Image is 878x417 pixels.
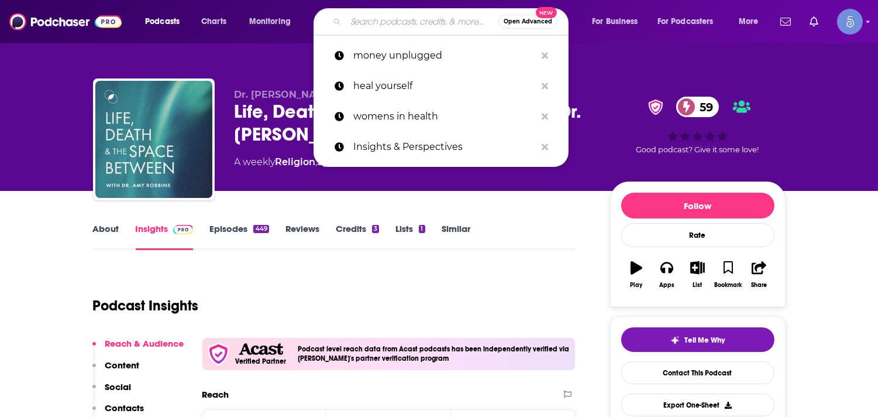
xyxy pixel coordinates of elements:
img: tell me why sparkle [670,336,680,345]
a: Religion [276,156,316,168]
button: open menu [241,12,306,31]
button: Show profile menu [837,9,863,35]
img: User Profile [837,9,863,35]
button: Export One-Sheet [621,394,774,416]
div: Play [630,282,642,289]
div: 3 [372,225,379,233]
div: Search podcasts, credits, & more... [325,8,580,35]
button: open menu [650,12,731,31]
span: , [316,156,318,168]
button: Apps [652,254,682,296]
img: verfied icon [207,343,230,365]
h2: Reach [202,389,229,400]
a: Lists1 [395,223,425,250]
a: money unplugged [314,40,569,71]
span: 59 [688,97,719,117]
span: Charts [201,13,226,30]
a: womens in health [314,101,569,132]
div: Apps [659,282,674,289]
button: Share [743,254,774,296]
a: 59 [676,97,719,117]
p: womens in health [353,101,536,132]
a: Show notifications dropdown [805,12,823,32]
img: Podchaser - Follow, Share and Rate Podcasts [9,11,122,33]
a: Episodes449 [209,223,268,250]
h5: Verified Partner [236,358,287,365]
p: Contacts [105,402,144,413]
img: Acast [239,343,283,356]
div: Share [751,282,767,289]
span: Podcasts [145,13,180,30]
p: money unplugged [353,40,536,71]
div: List [693,282,703,289]
div: verified Badge59Good podcast? Give it some love! [610,89,786,162]
span: Dr. [PERSON_NAME] [235,89,335,100]
h1: Podcast Insights [93,297,199,315]
p: Reach & Audience [105,338,184,349]
p: Insights & Perspectives [353,132,536,162]
p: heal yourself [353,71,536,101]
div: Rate [621,223,774,247]
a: InsightsPodchaser Pro [136,223,194,250]
p: Content [105,360,140,371]
a: Credits3 [336,223,379,250]
button: open menu [584,12,653,31]
p: Social [105,381,132,392]
a: Insights & Perspectives [314,132,569,162]
img: Life, Death & The Space Between with Dr. Amy Robbins [95,81,212,198]
a: Charts [194,12,233,31]
div: 1 [419,225,425,233]
button: List [682,254,712,296]
span: More [739,13,759,30]
img: Podchaser Pro [173,225,194,234]
button: Social [92,381,132,403]
span: Logged in as Spiral5-G1 [837,9,863,35]
span: Monitoring [249,13,291,30]
div: Bookmark [714,282,742,289]
span: Tell Me Why [684,336,725,345]
span: New [536,7,557,18]
button: open menu [137,12,195,31]
span: Open Advanced [504,19,552,25]
button: Play [621,254,652,296]
input: Search podcasts, credits, & more... [346,12,498,31]
a: Similar [442,223,470,250]
button: open menu [731,12,773,31]
button: Bookmark [713,254,743,296]
span: Good podcast? Give it some love! [636,145,759,154]
h4: Podcast level reach data from Acast podcasts has been independently verified via [PERSON_NAME]'s ... [298,345,571,363]
button: Content [92,360,140,381]
a: Contact This Podcast [621,361,774,384]
a: heal yourself [314,71,569,101]
img: verified Badge [645,100,667,115]
a: Show notifications dropdown [776,12,796,32]
div: A weekly podcast [235,155,477,169]
button: Reach & Audience [92,338,184,360]
a: Reviews [285,223,319,250]
button: tell me why sparkleTell Me Why [621,327,774,352]
button: Follow [621,193,774,218]
button: Open AdvancedNew [498,15,557,29]
a: About [93,223,119,250]
span: For Podcasters [657,13,714,30]
span: For Business [592,13,638,30]
div: 449 [253,225,268,233]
